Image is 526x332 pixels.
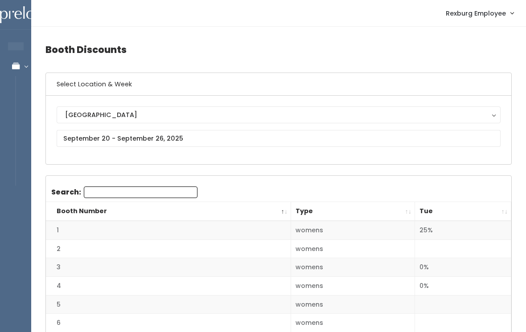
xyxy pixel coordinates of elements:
[291,277,415,296] td: womens
[51,186,197,198] label: Search:
[446,8,506,18] span: Rexburg Employee
[415,202,511,221] th: Tue: activate to sort column ascending
[437,4,522,23] a: Rexburg Employee
[291,295,415,314] td: womens
[57,106,501,123] button: [GEOGRAPHIC_DATA]
[291,258,415,277] td: womens
[46,239,291,258] td: 2
[57,130,501,147] input: September 20 - September 26, 2025
[65,110,492,120] div: [GEOGRAPHIC_DATA]
[46,73,511,96] h6: Select Location & Week
[46,221,291,239] td: 1
[291,239,415,258] td: womens
[46,202,291,221] th: Booth Number: activate to sort column descending
[291,202,415,221] th: Type: activate to sort column ascending
[46,258,291,277] td: 3
[415,258,511,277] td: 0%
[84,186,197,198] input: Search:
[45,37,512,62] h4: Booth Discounts
[46,277,291,296] td: 4
[291,221,415,239] td: womens
[46,295,291,314] td: 5
[415,221,511,239] td: 25%
[415,277,511,296] td: 0%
